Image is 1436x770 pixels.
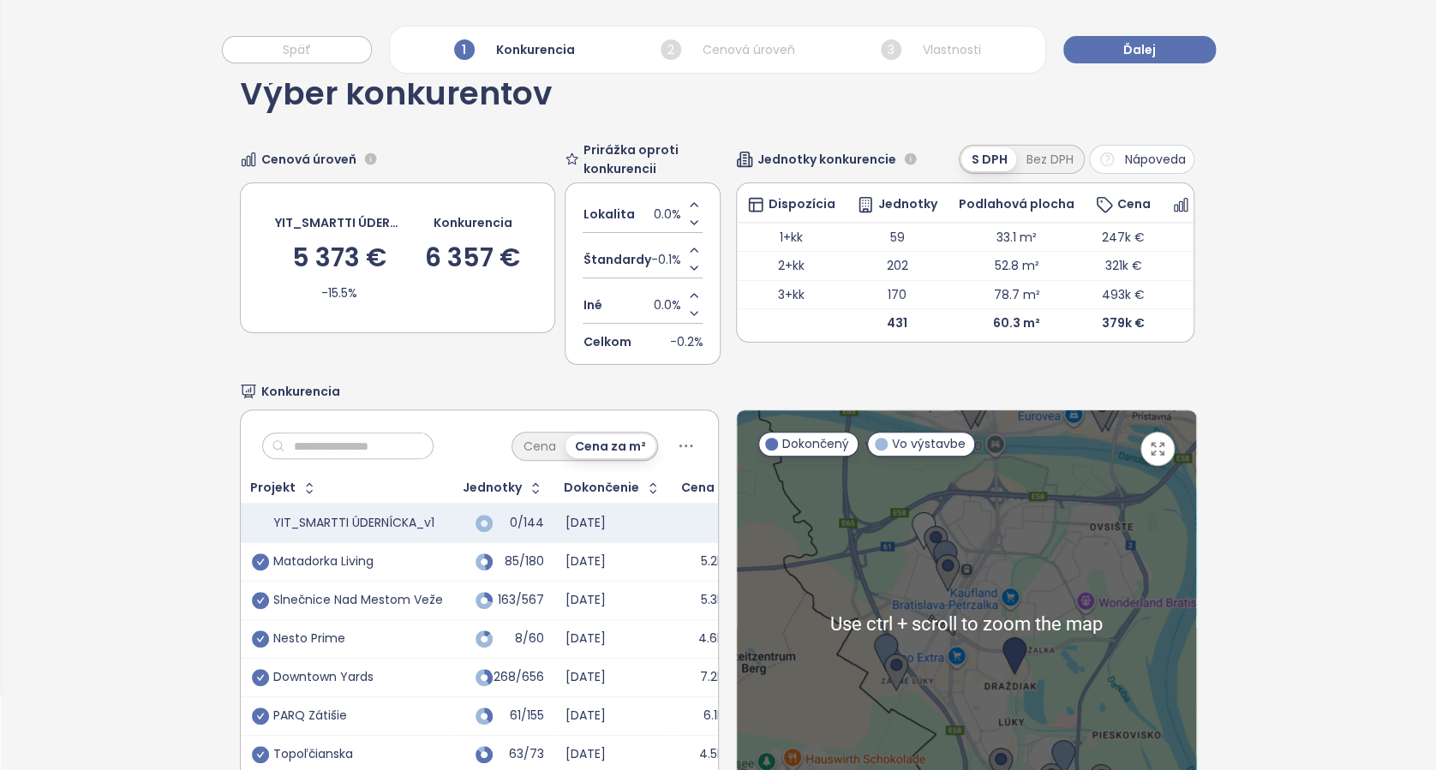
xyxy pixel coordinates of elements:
[737,280,847,309] td: 3+kk
[1086,223,1162,252] td: 247k €
[877,35,985,64] div: Vlastnosti
[847,309,948,337] td: 431
[273,708,347,724] div: PARQ Zátišie
[252,669,269,686] span: check-circle
[273,593,443,608] div: Slnečnice Nad Mestom Veže
[1063,36,1216,63] button: Ďalej
[701,554,737,570] div: 5.2k €
[1123,40,1156,59] span: Ďalej
[222,36,372,63] button: Späť
[565,434,655,458] div: Cena za m²
[252,630,269,648] span: check-circle
[699,747,737,762] div: 4.5k €
[501,633,544,644] div: 8/60
[661,39,681,60] span: 2
[425,245,520,271] div: 6 357 €
[583,295,601,314] span: Iné
[564,482,639,493] div: Dokončenie
[1016,147,1082,171] div: Bez DPH
[565,554,606,570] div: [DATE]
[948,309,1086,337] td: 60.3 m²
[959,199,1074,210] div: Podlahová plocha
[261,150,356,169] span: Cenová úroveň
[685,242,703,260] button: Increase value
[685,287,703,305] button: Increase value
[948,280,1086,309] td: 78.7 m²
[757,150,896,169] span: Jednotky konkurencie
[685,260,703,278] button: Decrease value
[501,749,544,760] div: 63/73
[948,223,1086,252] td: 33.1 m²
[1096,196,1151,213] div: Cena
[565,516,606,531] div: [DATE]
[565,670,606,685] div: [DATE]
[250,482,296,493] div: Projekt
[685,196,703,214] button: Increase value
[1162,223,1276,252] td: 7 513 €
[650,250,680,269] span: -0.1%
[847,223,948,252] td: 59
[252,746,269,763] span: check-circle
[240,78,552,128] div: Výber konkurentov
[881,39,901,60] span: 3
[501,672,544,683] div: 268/656
[501,594,544,606] div: 163/567
[583,332,631,351] span: Celkom
[450,35,579,64] div: Konkurencia
[961,147,1016,171] div: S DPH
[847,252,948,281] td: 202
[252,707,269,725] span: check-circle
[703,708,737,724] div: 6.1k €
[1086,280,1162,309] td: 493k €
[292,245,386,271] div: 5 373 €
[283,40,311,59] span: Späť
[847,280,948,309] td: 170
[681,482,715,493] div: Cena
[700,670,737,685] div: 7.2k €
[653,205,680,224] span: 0.0%
[698,631,737,647] div: 4.6k €
[747,196,835,213] div: Dispozícia
[261,382,340,401] span: Konkurencia
[1089,145,1194,174] button: Nápoveda
[701,593,737,608] div: 5.3k €
[685,305,703,323] button: Decrease value
[1086,252,1162,281] td: 321k €
[583,205,634,224] span: Lokalita
[857,196,937,213] div: Jednotky
[434,213,512,232] div: Konkurencia
[565,631,606,647] div: [DATE]
[656,35,799,64] div: Cenová úroveň
[737,252,847,281] td: 2+kk
[583,250,650,269] span: Štandardy
[463,482,522,493] div: Jednotky
[252,553,269,570] span: check-circle
[737,223,847,252] td: 1+kk
[321,284,357,302] div: -15.5%
[275,213,404,232] div: YIT_SMARTTI ÚDERNÍCKA_v1
[669,332,703,351] span: -0.2%
[565,708,606,724] div: [DATE]
[1086,309,1162,337] td: 379k €
[501,556,544,567] div: 85/180
[273,670,374,685] div: Downtown Yards
[501,710,544,721] div: 61/155
[1162,280,1276,309] td: 6 268 €
[892,434,966,453] span: Vo výstavbe
[273,747,353,762] div: Topoľčianska
[948,252,1086,281] td: 52.8 m²
[501,517,544,528] div: 0/144
[514,434,565,458] div: Cena
[685,214,703,232] button: Decrease value
[1162,309,1276,337] td: 6 357 €
[653,295,680,314] span: 0.0%
[583,140,721,178] span: Prirážka oproti konkurencii
[565,593,606,608] div: [DATE]
[782,434,849,453] span: Dokončený
[252,592,269,609] span: check-circle
[565,747,606,762] div: [DATE]
[273,554,374,570] div: Matadorka Living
